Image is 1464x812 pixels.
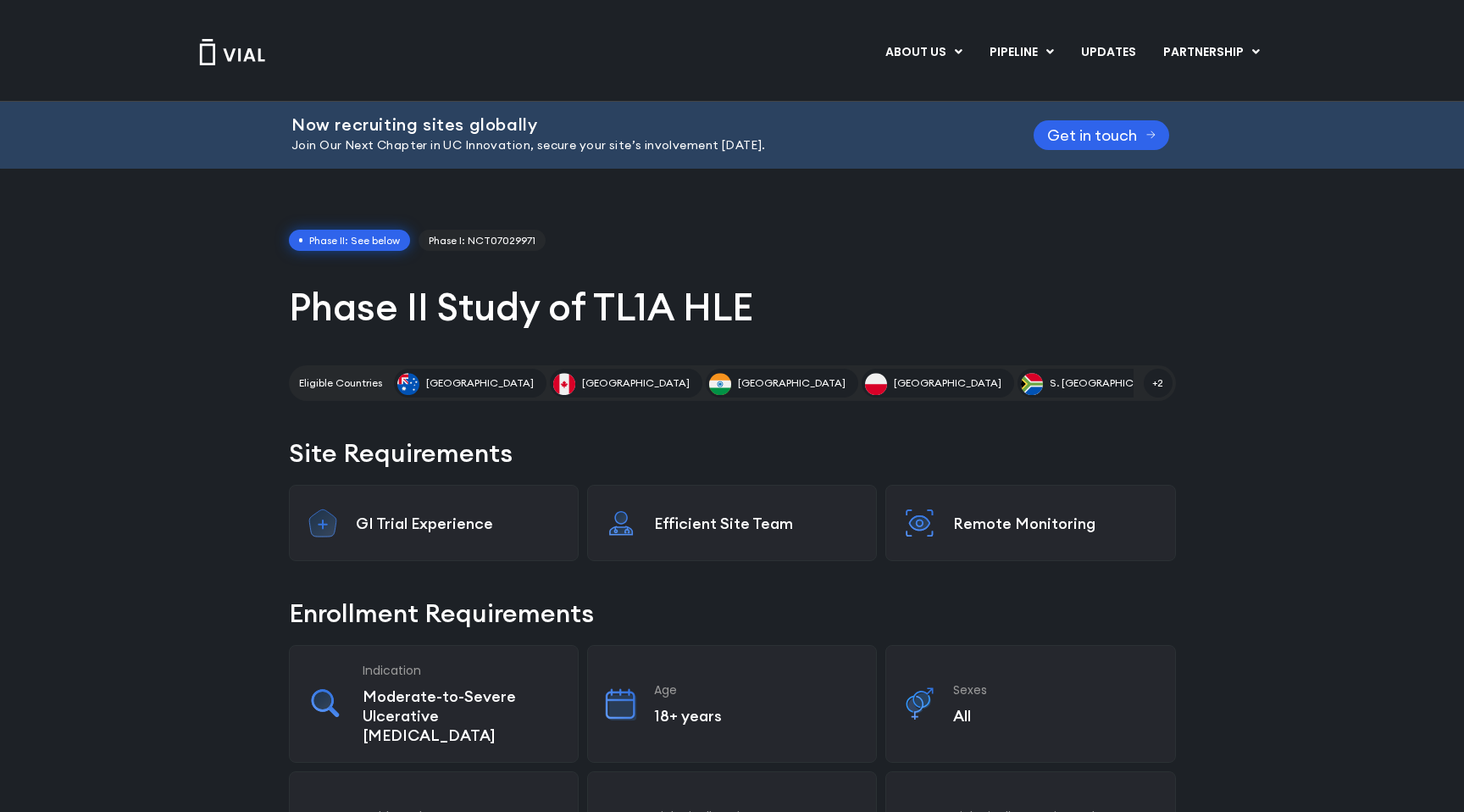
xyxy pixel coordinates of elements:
[654,706,859,726] p: 18+ years
[738,375,846,391] span: [GEOGRAPHIC_DATA]
[953,682,1158,698] h3: Sexes
[1021,373,1043,395] img: S. Africa
[976,38,1067,67] a: PIPELINEMenu Toggle
[363,663,561,678] h3: Indication
[865,373,887,395] img: Poland
[1067,38,1149,67] a: UPDATES
[553,373,575,395] img: Canada
[1047,129,1137,142] span: Get in touch
[397,373,419,395] img: Australia
[953,514,1158,533] p: Remote Monitoring
[289,230,411,252] span: Phase II: See below
[953,706,1158,726] p: All
[299,375,382,391] h2: Eligible Countries
[289,595,1176,631] h2: Enrollment Requirements
[1144,369,1173,398] span: +2
[291,136,991,155] p: Join Our Next Chapter in UC Innovation, secure your site’s involvement [DATE].
[1034,120,1169,150] a: Get in touch
[894,375,1001,391] span: [GEOGRAPHIC_DATA]
[709,373,731,395] img: India
[1050,375,1169,391] span: S. [GEOGRAPHIC_DATA]
[291,115,991,134] h2: Now recruiting sites globally
[1150,38,1273,67] a: PARTNERSHIPMenu Toggle
[356,514,561,533] p: GI Trial Experience
[654,682,859,698] h3: Age
[289,282,1176,331] h1: Phase II Study of TL1A HLE
[582,375,690,391] span: [GEOGRAPHIC_DATA]
[419,230,546,252] a: Phase I: NCT07029971
[363,687,561,745] p: Moderate-to-Severe Ulcerative [MEDICAL_DATA]
[289,435,1176,471] h2: Site Requirements
[654,514,859,533] p: Efficient Site Team
[872,38,975,67] a: ABOUT USMenu Toggle
[198,39,266,65] img: Vial Logo
[426,375,534,391] span: [GEOGRAPHIC_DATA]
